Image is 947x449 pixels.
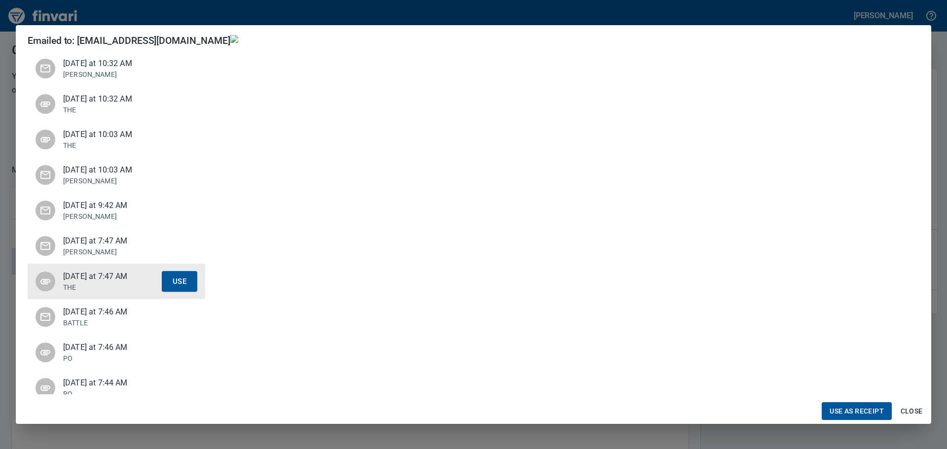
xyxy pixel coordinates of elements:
div: [DATE] at 7:47 AM[PERSON_NAME] [28,228,205,264]
p: [PERSON_NAME] [63,176,162,186]
span: [DATE] at 10:03 AM [63,129,162,140]
span: [DATE] at 7:47 AM [63,235,162,247]
span: Use [173,275,186,288]
span: [DATE] at 9:42 AM [63,200,162,211]
p: PO [63,353,162,363]
span: Use as Receipt [830,405,884,417]
h4: Emailed to: [EMAIL_ADDRESS][DOMAIN_NAME] [28,35,230,47]
p: PO [63,389,162,399]
p: THE [63,105,162,115]
button: Close [896,402,927,420]
p: [PERSON_NAME] [63,69,162,79]
div: [DATE] at 10:32 AM[PERSON_NAME] [28,51,205,86]
div: [DATE] at 10:32 AMTHE [28,86,205,122]
img: receipts%2Ftapani%2F2025-09-22%2FNEsw9X4wyyOGIebisYSa9hDywWp2__ir3sp86nCbqhTAyYU7xh_1.jpg [230,35,919,43]
span: [DATE] at 7:46 AM [63,342,162,353]
p: THE [63,140,162,150]
span: [DATE] at 10:32 AM [63,58,162,69]
span: [DATE] at 7:44 AM [63,377,162,389]
button: Use [162,271,197,292]
span: Close [900,405,923,417]
p: BATTLE [63,318,162,328]
span: [DATE] at 10:32 AM [63,93,162,105]
p: [PERSON_NAME] [63,247,162,257]
div: [DATE] at 7:44 AMPO [28,370,205,406]
span: [DATE] at 10:03 AM [63,164,162,176]
button: Use as Receipt [822,402,892,420]
div: [DATE] at 10:03 AMTHE [28,122,205,157]
div: [DATE] at 9:42 AM[PERSON_NAME] [28,193,205,228]
span: [DATE] at 7:46 AM [63,306,162,318]
p: [PERSON_NAME] [63,211,162,221]
div: [DATE] at 7:46 AMPO [28,335,205,370]
div: [DATE] at 10:03 AM[PERSON_NAME] [28,157,205,193]
div: [DATE] at 7:46 AMBATTLE [28,299,205,335]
